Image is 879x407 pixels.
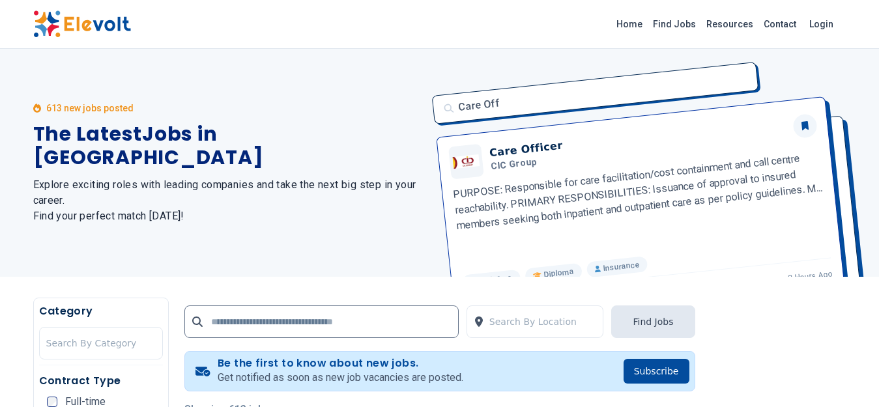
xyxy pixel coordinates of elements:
h4: Be the first to know about new jobs. [218,357,463,370]
img: Elevolt [33,10,131,38]
button: Subscribe [624,359,689,384]
button: Find Jobs [611,305,695,338]
a: Resources [701,14,758,35]
h2: Explore exciting roles with leading companies and take the next big step in your career. Find you... [33,177,424,224]
a: Contact [758,14,801,35]
a: Find Jobs [648,14,701,35]
p: 613 new jobs posted [46,102,134,115]
a: Login [801,11,841,37]
input: Full-time [47,397,57,407]
p: Get notified as soon as new job vacancies are posted. [218,370,463,386]
span: Full-time [65,397,106,407]
h1: The Latest Jobs in [GEOGRAPHIC_DATA] [33,122,424,169]
h5: Category [39,303,163,319]
a: Home [611,14,648,35]
h5: Contract Type [39,373,163,389]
